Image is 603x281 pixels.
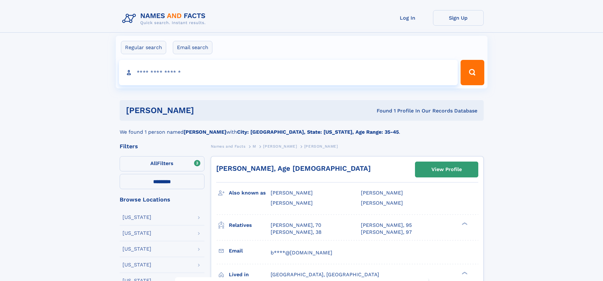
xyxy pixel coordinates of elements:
[229,188,271,198] h3: Also known as
[173,41,212,54] label: Email search
[229,269,271,280] h3: Lived in
[285,107,477,114] div: Found 1 Profile In Our Records Database
[122,262,151,267] div: [US_STATE]
[253,142,256,150] a: M
[304,144,338,149] span: [PERSON_NAME]
[253,144,256,149] span: M
[122,215,151,220] div: [US_STATE]
[433,10,484,26] a: Sign Up
[122,246,151,252] div: [US_STATE]
[120,121,484,136] div: We found 1 person named with .
[460,271,468,275] div: ❯
[150,160,157,166] span: All
[120,10,211,27] img: Logo Names and Facts
[361,200,403,206] span: [PERSON_NAME]
[271,200,313,206] span: [PERSON_NAME]
[271,222,321,229] a: [PERSON_NAME], 70
[237,129,399,135] b: City: [GEOGRAPHIC_DATA], State: [US_STATE], Age Range: 35-45
[120,156,204,171] label: Filters
[122,231,151,236] div: [US_STATE]
[121,41,166,54] label: Regular search
[119,60,458,85] input: search input
[271,271,379,278] span: [GEOGRAPHIC_DATA], [GEOGRAPHIC_DATA]
[361,190,403,196] span: [PERSON_NAME]
[461,60,484,85] button: Search Button
[120,144,204,149] div: Filters
[229,246,271,256] h3: Email
[211,142,246,150] a: Names and Facts
[126,106,286,114] h1: [PERSON_NAME]
[382,10,433,26] a: Log In
[361,229,412,236] a: [PERSON_NAME], 97
[229,220,271,231] h3: Relatives
[271,190,313,196] span: [PERSON_NAME]
[431,162,462,177] div: View Profile
[361,222,412,229] a: [PERSON_NAME], 95
[216,164,371,172] a: [PERSON_NAME], Age [DEMOGRAPHIC_DATA]
[415,162,478,177] a: View Profile
[460,221,468,226] div: ❯
[263,142,297,150] a: [PERSON_NAME]
[184,129,226,135] b: [PERSON_NAME]
[263,144,297,149] span: [PERSON_NAME]
[271,229,322,236] a: [PERSON_NAME], 38
[120,197,204,202] div: Browse Locations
